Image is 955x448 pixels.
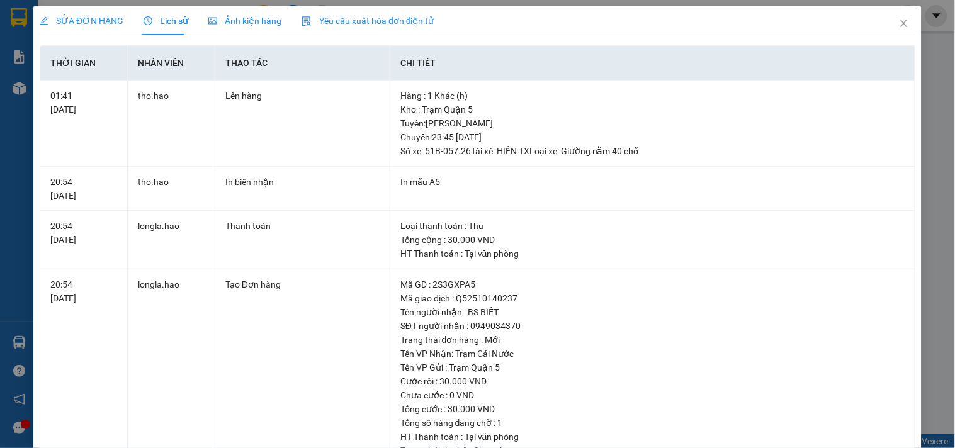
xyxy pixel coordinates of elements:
span: clock-circle [144,16,152,25]
div: Tuyến : [PERSON_NAME] Chuyến: 23:45 [DATE] Số xe: 51B-057.26 Tài xế: HIỀN TX Loại xe: Giường nằm ... [400,116,905,158]
div: Tên người nhận : BS BIẾT [400,305,905,319]
div: Tên VP Nhận: Trạm Cái Nước [400,347,905,361]
div: Trạng thái đơn hàng : Mới [400,333,905,347]
div: Hàng : 1 Khác (h) [400,89,905,103]
div: Tổng số hàng đang chờ : 1 [400,416,905,430]
th: Nhân viên [128,46,215,81]
th: Thao tác [215,46,390,81]
div: 01:41 [DATE] [50,89,117,116]
span: Yêu cầu xuất hóa đơn điện tử [302,16,434,26]
div: 20:54 [DATE] [50,219,117,247]
div: Tổng cộng : 30.000 VND [400,233,905,247]
div: Tạo Đơn hàng [225,277,380,291]
div: Tên VP Gửi : Trạm Quận 5 [400,361,905,374]
td: longla.hao [128,211,215,269]
span: close [899,18,909,28]
th: Thời gian [40,46,128,81]
div: SĐT người nhận : 0949034370 [400,319,905,333]
div: HT Thanh toán : Tại văn phòng [400,247,905,260]
td: tho.hao [128,167,215,211]
div: Thanh toán [225,219,380,233]
td: tho.hao [128,81,215,167]
span: edit [40,16,48,25]
div: Lên hàng [225,89,380,103]
span: Ảnh kiện hàng [208,16,281,26]
div: Kho : Trạm Quận 5 [400,103,905,116]
div: HT Thanh toán : Tại văn phòng [400,430,905,444]
div: 20:54 [DATE] [50,277,117,305]
th: Chi tiết [390,46,915,81]
span: Lịch sử [144,16,188,26]
div: 20:54 [DATE] [50,175,117,203]
div: In biên nhận [225,175,380,189]
span: picture [208,16,217,25]
div: Chưa cước : 0 VND [400,388,905,402]
img: icon [302,16,312,26]
div: Mã giao dịch : Q52510140237 [400,291,905,305]
span: SỬA ĐƠN HÀNG [40,16,123,26]
div: Cước rồi : 30.000 VND [400,374,905,388]
div: Loại thanh toán : Thu [400,219,905,233]
div: Tổng cước : 30.000 VND [400,402,905,416]
button: Close [886,6,922,42]
div: Mã GD : 2S3GXPA5 [400,277,905,291]
div: In mẫu A5 [400,175,905,189]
